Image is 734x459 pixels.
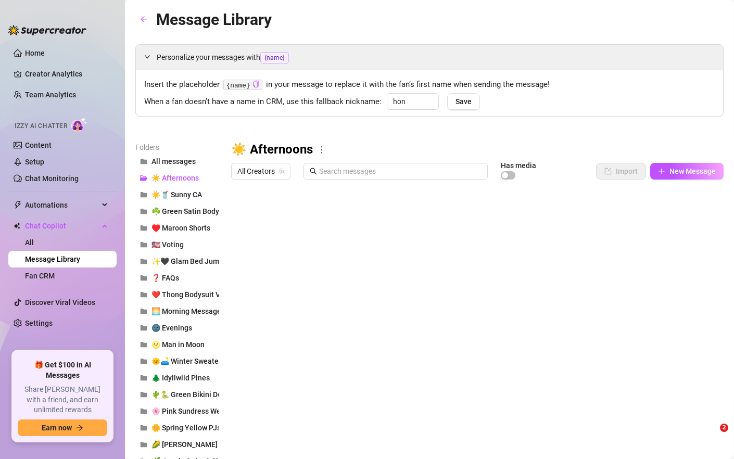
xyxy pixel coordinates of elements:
[140,358,147,365] span: folder
[71,117,87,132] img: AI Chatter
[135,386,219,403] button: 🌵🐍 Green Bikini Desert Stagecoach
[135,203,219,220] button: ☘️ Green Satin Bodysuit Nudes
[135,236,219,253] button: 🇺🇸 Voting
[25,158,44,166] a: Setup
[237,163,284,179] span: All Creators
[135,153,219,170] button: All messages
[319,165,482,177] input: Search messages
[135,436,219,453] button: 🌽 [PERSON_NAME]
[25,49,45,57] a: Home
[455,97,472,106] span: Save
[658,168,665,175] span: plus
[15,121,67,131] span: Izzy AI Chatter
[135,320,219,336] button: 🌚 Evenings
[14,222,20,229] img: Chat Copilot
[136,45,723,70] div: Personalize your messages with{name}
[140,241,147,248] span: folder
[151,374,210,382] span: 🌲 Idyllwild Pines
[135,303,219,320] button: 🌅 Morning Messages
[252,81,259,87] span: copy
[140,391,147,398] span: folder
[151,290,226,299] span: ❤️ Thong Bodysuit Vid
[140,308,147,315] span: folder
[151,340,205,349] span: 🌝 Man in Moon
[151,324,192,332] span: 🌚 Evenings
[18,385,107,415] span: Share [PERSON_NAME] with a friend, and earn unlimited rewards
[135,270,219,286] button: ❓ FAQs
[135,220,219,236] button: ♥️ Maroon Shorts
[140,407,147,415] span: folder
[260,52,289,63] span: {name}
[135,170,219,186] button: ☀️ Afternoons
[140,174,147,182] span: folder-open
[135,142,219,153] article: Folders
[135,186,219,203] button: ☀️🥤 Sunny CA
[144,54,150,60] span: expanded
[151,424,221,432] span: 🌼 Spring Yellow PJs
[135,286,219,303] button: ❤️ Thong Bodysuit Vid
[8,25,86,35] img: logo-BBDzfeDw.svg
[140,291,147,298] span: folder
[223,80,262,91] code: {name}
[135,336,219,353] button: 🌝 Man in Moon
[140,274,147,282] span: folder
[151,240,184,249] span: 🇺🇸 Voting
[18,419,107,436] button: Earn nowarrow-right
[25,91,76,99] a: Team Analytics
[140,191,147,198] span: folder
[501,162,536,169] article: Has media
[25,197,99,213] span: Automations
[151,224,210,232] span: ♥️ Maroon Shorts
[252,81,259,88] button: Click to Copy
[25,255,80,263] a: Message Library
[151,357,251,365] span: 🌞🛋️ Winter Sweater Sunbask
[140,16,147,23] span: arrow-left
[151,307,225,315] span: 🌅 Morning Messages
[140,208,147,215] span: folder
[317,145,326,155] span: more
[135,403,219,419] button: 🌸 Pink Sundress Welcome
[135,253,219,270] button: ✨🖤 Glam Bed Jump
[279,168,285,174] span: team
[596,163,646,180] button: Import
[76,424,83,431] span: arrow-right
[310,168,317,175] span: search
[140,224,147,232] span: folder
[140,374,147,381] span: folder
[140,441,147,448] span: folder
[151,190,202,199] span: ☀️🥤 Sunny CA
[144,79,715,91] span: Insert the placeholder in your message to replace it with the fan’s first name when sending the m...
[447,93,480,110] button: Save
[151,274,179,282] span: ❓ FAQs
[669,167,716,175] span: New Message
[151,207,255,215] span: ☘️ Green Satin Bodysuit Nudes
[151,390,275,399] span: 🌵🐍 Green Bikini Desert Stagecoach
[140,324,147,331] span: folder
[25,66,108,82] a: Creator Analytics
[135,353,219,369] button: 🌞🛋️ Winter Sweater Sunbask
[699,424,724,449] iframe: Intercom live chat
[42,424,72,432] span: Earn now
[157,52,715,63] span: Personalize your messages with
[25,319,53,327] a: Settings
[25,298,95,307] a: Discover Viral Videos
[151,257,223,265] span: ✨🖤 Glam Bed Jump
[140,158,147,165] span: folder
[18,360,107,380] span: 🎁 Get $100 in AI Messages
[135,369,219,386] button: 🌲 Idyllwild Pines
[140,424,147,431] span: folder
[231,142,313,158] h3: ☀️ Afternoons
[151,440,218,449] span: 🌽 [PERSON_NAME]
[151,157,196,165] span: All messages
[650,163,724,180] button: New Message
[25,272,55,280] a: Fan CRM
[151,407,241,415] span: 🌸 Pink Sundress Welcome
[720,424,728,432] span: 2
[140,341,147,348] span: folder
[135,419,219,436] button: 🌼 Spring Yellow PJs
[25,141,52,149] a: Content
[25,174,79,183] a: Chat Monitoring
[156,7,272,32] article: Message Library
[140,258,147,265] span: folder
[25,218,99,234] span: Chat Copilot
